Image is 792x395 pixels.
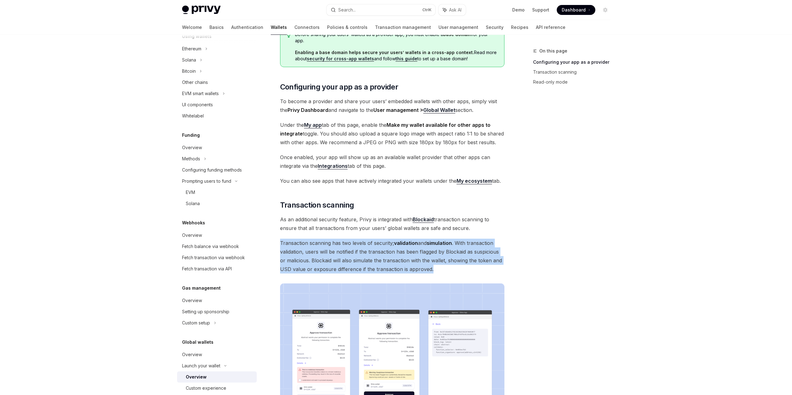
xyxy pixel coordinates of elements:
span: Once enabled, your app will show up as an available wallet provider that other apps can integrate... [280,153,504,170]
a: Integrations [318,163,348,169]
a: Read-only mode [533,77,615,87]
div: Overview [186,373,207,381]
a: Security [486,20,504,35]
a: Support [532,7,549,13]
div: Setting up sponsorship [182,308,229,315]
a: My app [304,122,322,128]
a: Solana [177,198,257,209]
div: Prompting users to fund [182,177,231,185]
a: My ecosystem [457,178,492,184]
a: UI components [177,99,257,110]
a: security for cross-app wallets [307,56,374,62]
div: Fetch transaction via API [182,265,232,273]
a: Fetch transaction via API [177,263,257,274]
span: Dashboard [562,7,586,13]
div: Overview [182,144,202,151]
a: Fetch balance via webhook [177,241,257,252]
div: UI components [182,101,213,108]
span: Transaction scanning [280,200,354,210]
a: Dashboard [557,5,595,15]
a: Configuring funding methods [177,164,257,176]
span: As an additional security feature, Privy is integrated with transaction scanning to ensure that a... [280,215,504,232]
span: Before sharing your users’ wallets as a provider app, you must enable a for your app. [295,31,498,44]
strong: Make my wallet available for other apps to integrate [280,122,490,137]
div: Overview [182,351,202,358]
a: Fetch transaction via webhook [177,252,257,263]
a: Overview [177,371,257,383]
div: EVM [186,189,195,196]
strong: Privy Dashboard [288,107,328,113]
h5: Webhooks [182,219,205,227]
strong: My app [304,122,322,128]
div: Overview [182,297,202,304]
a: Overview [177,142,257,153]
a: Connectors [294,20,320,35]
strong: My ecosystem [457,178,492,184]
a: EVM [177,187,257,198]
div: EVM smart wallets [182,90,219,97]
div: Whitelabel [182,112,204,120]
a: Authentication [231,20,263,35]
a: Transaction management [375,20,431,35]
strong: simulation [427,240,452,246]
div: Configuring funding methods [182,166,242,174]
button: Ask AI [438,4,466,16]
span: You can also see apps that have actively integrated your wallets under the tab. [280,177,504,185]
div: Overview [182,232,202,239]
h5: Funding [182,131,200,139]
span: Configuring your app as a provider [280,82,398,92]
button: Search...CtrlK [326,4,435,16]
a: Basics [209,20,224,35]
a: Configuring your app as a provider [533,57,615,67]
strong: Enabling a base domain helps secure your users’ wallets in a cross-app context. [295,50,474,55]
div: Ethereum [182,45,201,53]
a: Recipes [511,20,528,35]
span: Read more about and follow to set up a base domain! [295,49,498,62]
img: light logo [182,6,221,14]
div: Solana [186,200,200,207]
div: Fetch transaction via webhook [182,254,245,261]
a: Whitelabel [177,110,257,122]
div: Solana [182,56,196,64]
h5: Gas management [182,284,221,292]
div: Bitcoin [182,67,196,75]
span: On this page [539,47,567,55]
div: Other chains [182,79,208,86]
div: Methods [182,155,200,163]
a: Overview [177,349,257,360]
div: Launch your wallet [182,362,220,370]
a: Overview [177,295,257,306]
a: Wallets [271,20,287,35]
a: Demo [512,7,525,13]
a: Other chains [177,77,257,88]
a: this guide [396,56,417,62]
div: Fetch balance via webhook [182,243,239,250]
a: Policies & controls [327,20,368,35]
h5: Global wallets [182,338,213,346]
span: Under the tab of this page, enable the toggle. You should also upload a square logo image with as... [280,121,504,147]
span: Ask AI [449,7,462,13]
button: Toggle dark mode [600,5,610,15]
a: Transaction scanning [533,67,615,77]
a: Blockaid [413,216,434,223]
strong: User management > [373,107,455,113]
span: Transaction scanning has two levels of security; and . With transaction validation, users will be... [280,239,504,273]
span: Ctrl K [422,7,432,12]
a: Custom experience [177,383,257,394]
a: Setting up sponsorship [177,306,257,317]
a: API reference [536,20,565,35]
div: Custom experience [186,384,226,392]
div: Custom setup [182,319,210,327]
a: Welcome [182,20,202,35]
strong: validation [394,240,418,246]
a: Global Wallet [423,107,455,113]
a: Overview [177,230,257,241]
span: To become a provider and share your users’ embedded wallets with other apps, simply visit the and... [280,97,504,114]
div: Search... [338,6,356,14]
a: User management [438,20,478,35]
strong: Integrations [318,163,348,169]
